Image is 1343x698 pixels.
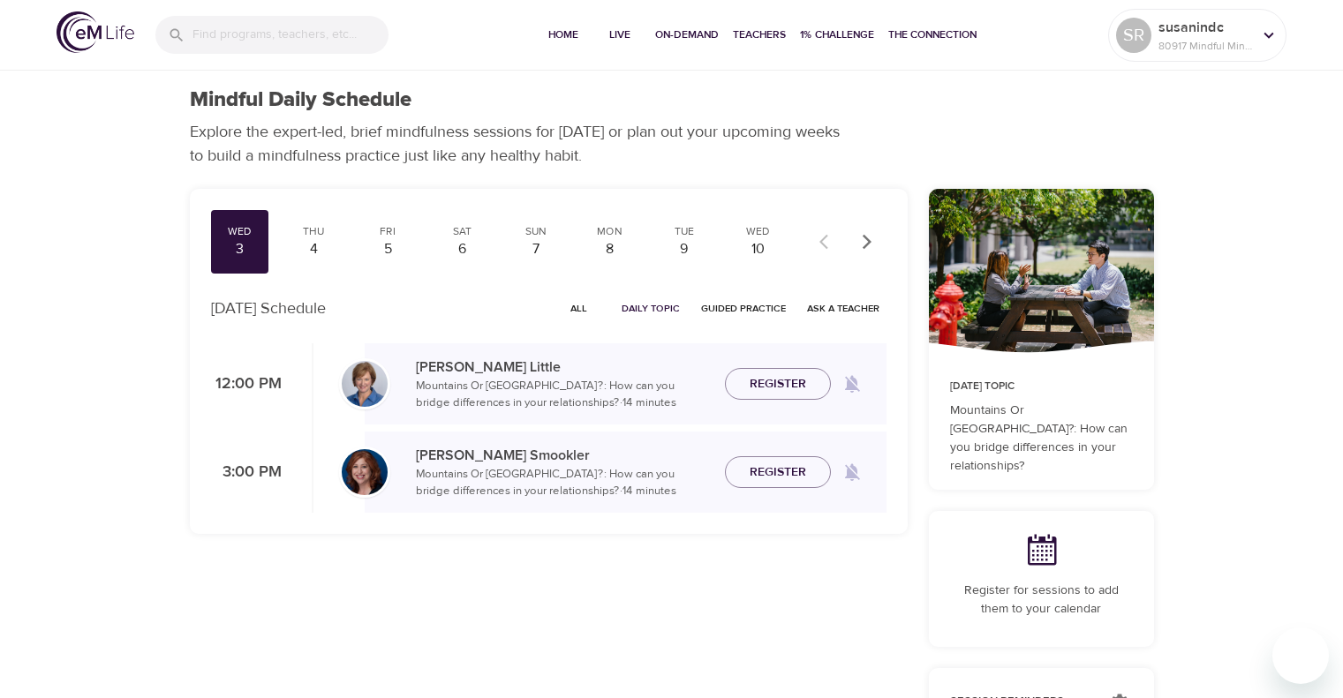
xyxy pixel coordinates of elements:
[655,26,719,44] span: On-Demand
[190,87,411,113] h1: Mindful Daily Schedule
[542,26,585,44] span: Home
[440,239,484,259] div: 6
[725,456,831,489] button: Register
[800,295,887,322] button: Ask a Teacher
[950,582,1133,619] p: Register for sessions to add them to your calendar
[558,300,600,317] span: All
[800,26,874,44] span: 1% Challenge
[291,224,336,239] div: Thu
[190,120,852,168] p: Explore the expert-led, brief mindfulness sessions for [DATE] or plan out your upcoming weeks to ...
[736,224,781,239] div: Wed
[211,461,282,484] p: 3:00 PM
[551,295,607,322] button: All
[950,402,1133,476] p: Mountains Or [GEOGRAPHIC_DATA]?: How can you bridge differences in your relationships?
[218,239,262,259] div: 3
[342,361,388,407] img: Kerry_Little_Headshot_min.jpg
[440,224,484,239] div: Sat
[416,445,711,466] p: [PERSON_NAME] Smookler
[694,295,793,322] button: Guided Practice
[750,462,806,484] span: Register
[1116,18,1151,53] div: SR
[888,26,977,44] span: The Connection
[733,26,786,44] span: Teachers
[622,300,680,317] span: Daily Topic
[736,239,781,259] div: 10
[599,26,641,44] span: Live
[416,357,711,378] p: [PERSON_NAME] Little
[750,373,806,395] span: Register
[342,449,388,495] img: Elaine_Smookler-min.jpg
[1158,38,1252,54] p: 80917 Mindful Minutes
[831,363,873,405] span: Remind me when a class goes live every Wednesday at 12:00 PM
[366,239,410,259] div: 5
[1272,627,1329,684] iframe: Button to launch messaging window
[192,16,389,54] input: Find programs, teachers, etc...
[662,224,706,239] div: Tue
[725,368,831,401] button: Register
[701,300,786,317] span: Guided Practice
[211,372,282,396] p: 12:00 PM
[514,239,558,259] div: 7
[807,300,879,317] span: Ask a Teacher
[416,378,711,412] p: Mountains Or [GEOGRAPHIC_DATA]?: How can you bridge differences in your relationships? · 14 minutes
[662,239,706,259] div: 9
[950,379,1133,394] p: [DATE] Topic
[211,296,326,320] p: [DATE] Schedule
[416,466,711,500] p: Mountains Or [GEOGRAPHIC_DATA]?: How can you bridge differences in your relationships? · 14 minutes
[218,224,262,239] div: Wed
[588,224,632,239] div: Mon
[57,11,134,53] img: logo
[514,224,558,239] div: Sun
[588,239,632,259] div: 8
[615,295,687,322] button: Daily Topic
[831,451,873,493] span: Remind me when a class goes live every Wednesday at 3:00 PM
[366,224,410,239] div: Fri
[291,239,336,259] div: 4
[1158,17,1252,38] p: susanindc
